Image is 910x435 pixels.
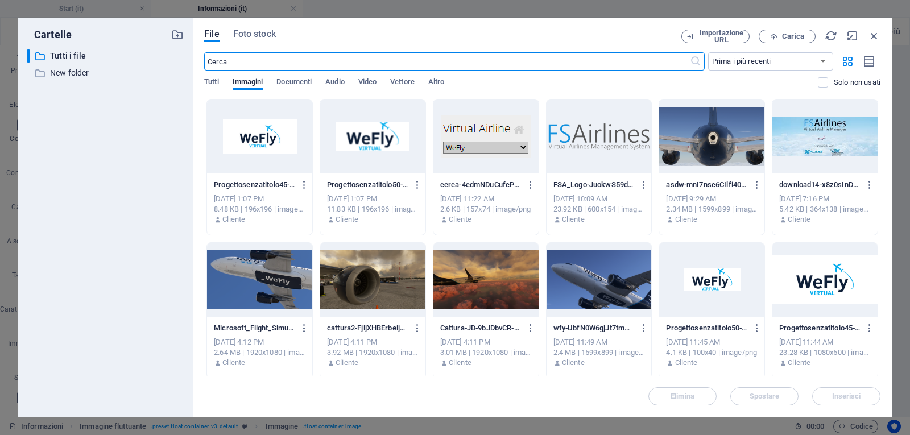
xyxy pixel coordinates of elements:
span: Video [358,75,377,91]
p: Progettosenzatitolo45-HmPfJfD1Q8SDndrslvZ6FA-bEuys3ZGitcJ7iYgvmolkg.png [214,180,295,190]
span: Carica [782,33,804,40]
div: 8.48 KB | 196x196 | image/png [214,204,305,214]
p: download14-x8z0sInDmt9fKOYqiTKHVQ.jpg [779,180,860,190]
div: [DATE] 4:12 PM [214,337,305,347]
div: 3.92 MB | 1920x1080 | image/png [327,347,419,358]
p: Cliente [222,214,245,225]
span: Audio [325,75,344,91]
div: New folder [27,66,184,80]
span: Vettore [390,75,415,91]
div: [DATE] 11:22 AM [440,194,532,204]
div: 2.6 KB | 157x74 | image/png [440,204,532,214]
div: 5.42 KB | 364x138 | image/jpeg [779,204,871,214]
p: Microsoft_Flight_Simulator_Screenshot_2025.08.17_-_11.15.30.46-0dsVJVM6biTAgzDDBQrxQw.png [214,323,295,333]
span: File [204,27,219,41]
i: Chiudi [868,30,880,42]
div: [DATE] 4:11 PM [327,337,419,347]
div: [DATE] 9:29 AM [666,194,758,204]
button: Carica [759,30,816,43]
div: 4.1 KB | 100x40 | image/png [666,347,758,358]
p: wfy-UbfN0W6gjJt7tmTwLtFIbw.png [553,323,634,333]
p: Cliente [222,358,245,368]
p: Progettosenzatitolo50-Vrcj9UrwOT81A8PxBaTDBg.png [666,323,747,333]
div: 3.01 MB | 1920x1080 | image/png [440,347,532,358]
p: Cliente [562,214,585,225]
div: [DATE] 1:07 PM [214,194,305,204]
p: Cliente [336,214,358,225]
span: Importazione URL [698,30,744,43]
span: Documenti [276,75,312,91]
span: Immagini [233,75,263,91]
button: Importazione URL [681,30,750,43]
p: Cliente [675,214,698,225]
p: cerca-4cdmNDuCufcPpJvob_8xIg.png [440,180,521,190]
span: Altro [428,75,444,91]
i: Nascondi [846,30,859,42]
div: 2.64 MB | 1920x1080 | image/png [214,347,305,358]
div: [DATE] 11:44 AM [779,337,871,347]
p: Cliente [675,358,698,368]
p: Cliente [336,358,358,368]
p: asdw-mnI7nsc6CIlfi40bcdLLbA.png [666,180,747,190]
i: Crea nuova cartella [171,28,184,41]
div: 2.34 MB | 1599x899 | image/png [666,204,758,214]
div: 23.28 KB | 1080x500 | image/png [779,347,871,358]
p: Progettosenzatitolo50-Vrcj9UrwOT81A8PxBaTDBg-UrWhIACAb2_ka_Kt-zIR3g.png [327,180,408,190]
div: [DATE] 11:45 AM [666,337,758,347]
input: Cerca [204,52,689,71]
p: Mostra solo i file non utilizzati sul sito web. È ancora possibile visualizzare i file aggiunti d... [834,77,880,88]
div: [DATE] 1:07 PM [327,194,419,204]
div: [DATE] 4:11 PM [440,337,532,347]
div: 2.4 MB | 1599x899 | image/png [553,347,645,358]
p: Tutti i file [50,49,163,63]
p: Cartelle [27,27,72,42]
p: FSA_Logo-JuokwS59dN3_yLNkL2L6qQ.png [553,180,634,190]
div: [DATE] 10:09 AM [553,194,645,204]
span: Foto stock [233,27,276,41]
p: Progettosenzatitolo45-HmPfJfD1Q8SDndrslvZ6FA.png [779,323,860,333]
p: cattura2-FjljXHBErbeijb73We2STw.PNG [327,323,408,333]
p: Cliente [788,358,810,368]
p: New folder [50,67,163,80]
div: [DATE] 7:16 PM [779,194,871,204]
p: Cattura-JD-9bJDbvCR-f4K58uv0jA.PNG [440,323,521,333]
i: Ricarica [825,30,837,42]
div: ​ [27,49,30,63]
p: Cliente [449,358,471,368]
span: Tutti [204,75,218,91]
p: Cliente [788,214,810,225]
div: [DATE] 11:49 AM [553,337,645,347]
div: 11.83 KB | 196x196 | image/png [327,204,419,214]
p: Cliente [449,214,471,225]
div: 23.92 KB | 600x154 | image/png [553,204,645,214]
p: Cliente [562,358,585,368]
